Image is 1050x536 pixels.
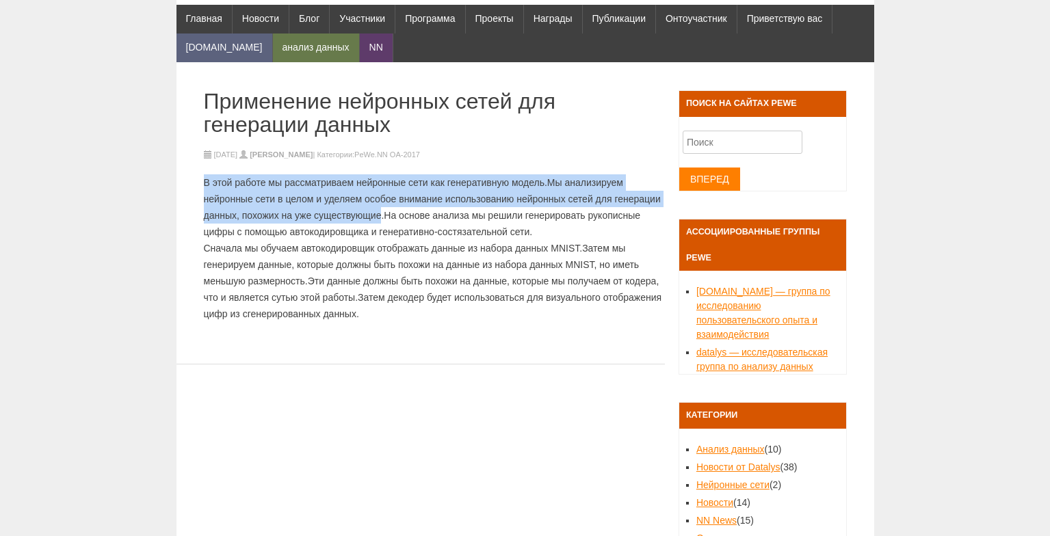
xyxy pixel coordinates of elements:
[186,42,263,53] ya-tr-span: [DOMAIN_NAME]
[765,444,782,455] ya-tr-span: (10)
[204,276,659,303] ya-tr-span: Эти данные должны быть похожи на данные, которые мы получаем от кодера, что и является сутью этой...
[696,286,830,340] a: [DOMAIN_NAME] — группа по исследованию пользовательского опыта и взаимодействия
[679,167,740,191] input: Вперед
[204,243,583,254] ya-tr-span: Сначала мы обучаем автокодировщик отображать данные из набора данных MNIST.
[313,150,355,159] ya-tr-span: | Категории:
[186,13,222,24] ya-tr-span: Главная
[534,13,573,24] ya-tr-span: Награды
[204,243,640,286] ya-tr-span: Затем мы генерируем данные, которые должны быть похожи на данные из набора данных MNIST, но иметь...
[369,42,383,53] ya-tr-span: NN
[583,5,655,33] a: Публикации
[656,5,737,33] a: Онтоучастник
[214,150,238,159] a: [DATE]
[696,515,737,526] a: NN News
[273,33,359,62] a: анализ данных
[696,497,733,508] a: Новости
[204,210,641,237] ya-tr-span: На основе анализа мы решили генерировать рукописные цифры с помощью автокодировщика и генеративно...
[524,5,582,33] a: Награды
[405,13,455,24] ya-tr-span: Программа
[360,33,393,62] a: NN
[233,5,289,33] a: Новости
[289,5,329,33] a: Блог
[176,33,272,62] a: [DOMAIN_NAME]
[395,5,464,33] a: Программа
[283,42,350,53] ya-tr-span: анализ данных
[250,150,313,159] a: [PERSON_NAME]
[747,13,823,24] ya-tr-span: Приветствую вас
[242,13,279,24] ya-tr-span: Новости
[737,515,754,526] ya-tr-span: (15)
[686,98,797,108] ya-tr-span: Поиск на сайтах PeWe
[686,227,819,263] ya-tr-span: Ассоциированные группы PeWe
[780,461,797,472] ya-tr-span: (38)
[475,13,514,24] ya-tr-span: Проекты
[666,13,727,24] ya-tr-span: Онтоучастник
[377,150,420,159] ya-tr-span: NN OA-2017
[696,461,780,472] a: Новости от Datalys
[176,5,232,33] a: Главная
[737,5,832,33] a: Приветствую вас
[770,479,781,490] ya-tr-span: (2)
[354,150,377,159] ya-tr-span: PeWe.
[696,444,765,455] a: Анализ данных
[204,292,662,319] ya-tr-span: Затем декодер будет использоваться для визуального отображения цифр из сгенерированных данных.
[330,5,395,33] a: Участники
[339,13,385,24] ya-tr-span: Участники
[592,13,646,24] ya-tr-span: Публикации
[354,150,420,159] a: PeWe.NN OA-2017
[696,479,770,490] a: Нейронные сети
[466,5,523,33] a: Проекты
[696,347,828,372] a: datalys — исследовательская группа по анализу данных
[204,89,556,137] ya-tr-span: Применение нейронных сетей для генерации данных
[299,13,319,24] ya-tr-span: Блог
[204,177,661,221] ya-tr-span: Мы анализируем нейронные сети в целом и уделяем особое внимание использованию нейронных сетей для...
[686,410,738,420] ya-tr-span: Категории
[204,177,547,188] ya-tr-span: В этой работе мы рассматриваем нейронные сети как генеративную модель.
[733,497,750,508] ya-tr-span: (14)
